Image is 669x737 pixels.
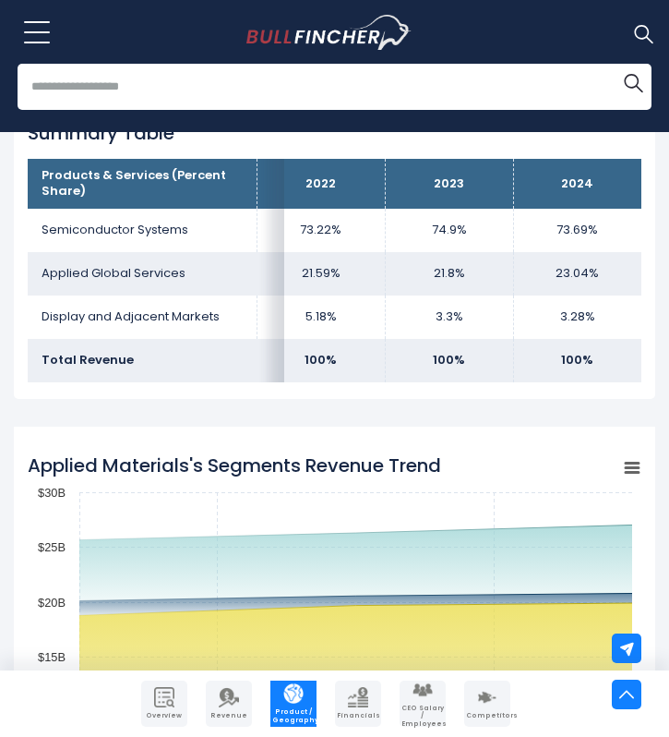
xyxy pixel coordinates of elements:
[28,159,284,209] th: Products & Services (Percent Share)
[513,339,641,382] td: 100%
[385,209,513,252] td: 74.9%
[38,650,66,664] text: $15B
[513,296,641,339] td: 3.28%
[257,209,385,252] td: 73.22%
[513,209,641,252] td: 73.69%
[464,681,510,727] a: Company Competitors
[257,159,385,209] th: 2022
[401,705,444,728] span: CEO Salary / Employees
[143,712,185,719] span: Overview
[337,712,379,719] span: Financials
[28,209,284,252] td: Semiconductor Systems
[385,339,513,382] td: 100%
[38,486,66,500] text: $30B
[513,252,641,296] td: 23.04%
[28,252,284,296] td: Applied Global Services
[28,296,284,339] td: Display and Adjacent Markets
[246,15,445,50] a: Go to homepage
[257,339,385,382] td: 100%
[257,252,385,296] td: 21.59%
[335,681,381,727] a: Company Financials
[28,453,441,478] tspan: Applied Materials's Segments Revenue Trend
[272,708,315,724] span: Product / Geography
[141,681,187,727] a: Company Overview
[28,339,284,382] td: Total Revenue
[615,64,651,101] button: Search
[385,252,513,296] td: 21.8%
[385,159,513,209] th: 2023
[513,159,641,209] th: 2024
[38,596,66,610] text: $20B
[466,712,508,719] span: Competitors
[38,540,66,554] text: $25B
[208,712,250,719] span: Revenue
[400,681,446,727] a: Company Employees
[246,15,412,50] img: Bullfincher logo
[206,681,252,727] a: Company Revenue
[270,681,317,727] a: Company Product/Geography
[385,296,513,339] td: 3.3%
[28,122,641,144] h2: Summary Table
[257,296,385,339] td: 5.18%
